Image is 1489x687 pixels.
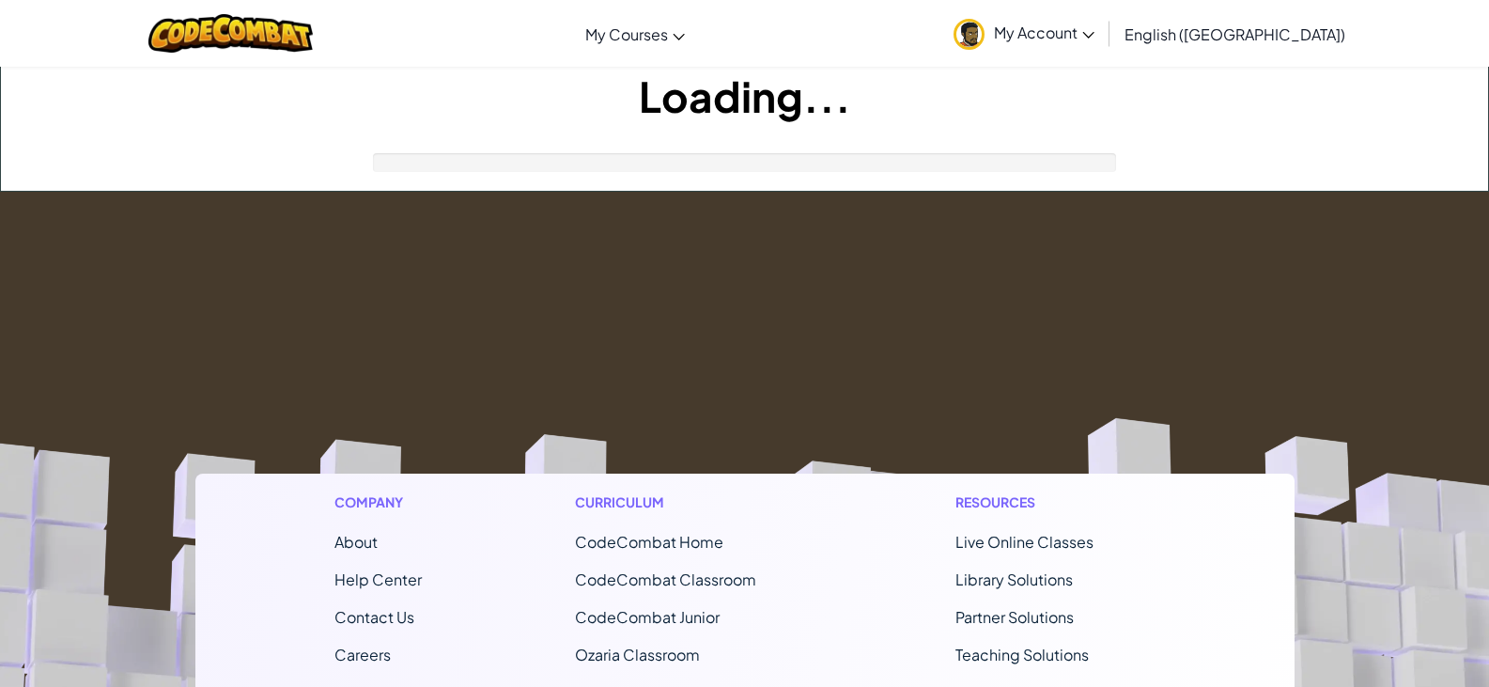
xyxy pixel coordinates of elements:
a: Live Online Classes [955,532,1093,552]
a: CodeCombat Classroom [575,570,756,589]
h1: Loading... [1,67,1488,125]
a: CodeCombat Junior [575,607,720,627]
a: My Account [944,4,1104,63]
a: Ozaria Classroom [575,645,700,664]
a: Teaching Solutions [955,645,1089,664]
h1: Resources [955,492,1156,512]
span: My Account [994,23,1094,42]
img: avatar [954,19,985,50]
img: CodeCombat logo [148,14,313,53]
span: My Courses [585,24,668,44]
a: English ([GEOGRAPHIC_DATA]) [1115,8,1355,59]
a: About [334,532,378,552]
a: Careers [334,645,391,664]
h1: Company [334,492,422,512]
span: English ([GEOGRAPHIC_DATA]) [1125,24,1345,44]
span: CodeCombat Home [575,532,723,552]
a: Help Center [334,570,422,589]
a: Library Solutions [955,570,1073,589]
span: Contact Us [334,607,414,627]
a: Partner Solutions [955,607,1074,627]
a: My Courses [576,8,694,59]
h1: Curriculum [575,492,802,512]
